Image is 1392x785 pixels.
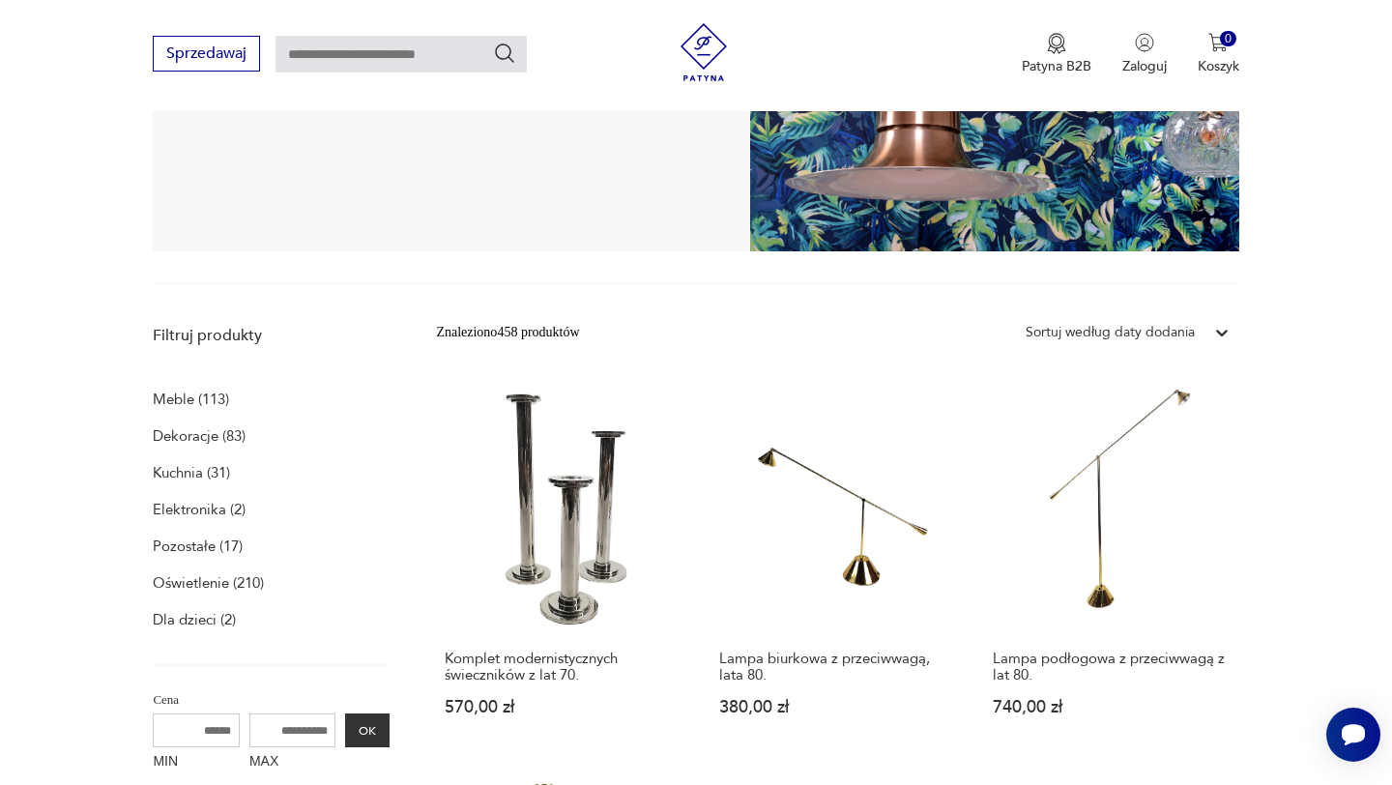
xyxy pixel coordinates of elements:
button: Zaloguj [1122,33,1167,75]
div: Sortuj według daty dodania [1026,322,1195,343]
button: Sprzedawaj [153,36,260,72]
img: Patyna - sklep z meblami i dekoracjami vintage [675,23,733,81]
p: Koszyk [1198,57,1239,75]
a: Komplet modernistycznych świeczników z lat 70.Komplet modernistycznych świeczników z lat 70.570,0... [436,381,690,753]
h3: Komplet modernistycznych świeczników z lat 70. [445,651,681,683]
div: Znaleziono 458 produktów [436,322,579,343]
p: Filtruj produkty [153,325,390,346]
img: Ikona medalu [1047,33,1066,54]
p: Zaloguj [1122,57,1167,75]
a: Ikona medaluPatyna B2B [1022,33,1091,75]
button: 0Koszyk [1198,33,1239,75]
a: Lampa biurkowa z przeciwwagą, lata 80.Lampa biurkowa z przeciwwagą, lata 80.380,00 zł [710,381,965,753]
a: Kuchnia (31) [153,459,230,486]
iframe: Smartsupp widget button [1326,708,1380,762]
label: MIN [153,747,240,778]
a: Pozostałe (17) [153,533,243,560]
a: Sprzedawaj [153,48,260,62]
p: 570,00 zł [445,699,681,715]
button: Patyna B2B [1022,33,1091,75]
a: Elektronika (2) [153,496,246,523]
button: OK [345,713,390,747]
a: Dla dzieci (2) [153,606,236,633]
label: MAX [249,747,336,778]
a: Dekoracje (83) [153,422,246,450]
img: Ikonka użytkownika [1135,33,1154,52]
p: 380,00 zł [719,699,956,715]
p: 740,00 zł [993,699,1230,715]
button: Szukaj [493,42,516,65]
a: Oświetlenie (210) [153,569,264,596]
h3: Lampa podłogowa z przeciwwagą z lat 80. [993,651,1230,683]
img: Ikona koszyka [1208,33,1228,52]
p: Patyna B2B [1022,57,1091,75]
a: Lampa podłogowa z przeciwwagą z lat 80.Lampa podłogowa z przeciwwagą z lat 80.740,00 zł [984,381,1238,753]
div: 0 [1220,31,1236,47]
p: Cena [153,689,390,711]
h3: Lampa biurkowa z przeciwwagą, lata 80. [719,651,956,683]
a: Meble (113) [153,386,229,413]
